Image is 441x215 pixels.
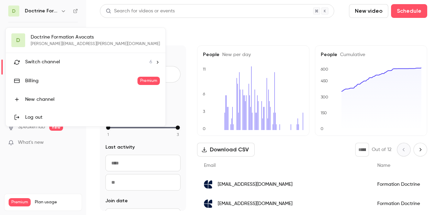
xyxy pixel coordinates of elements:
[25,96,160,103] div: New channel
[25,77,137,84] div: Billing
[137,77,160,85] span: Premium
[25,58,60,66] span: Switch channel
[150,58,152,66] span: 6
[25,114,160,121] div: Log out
